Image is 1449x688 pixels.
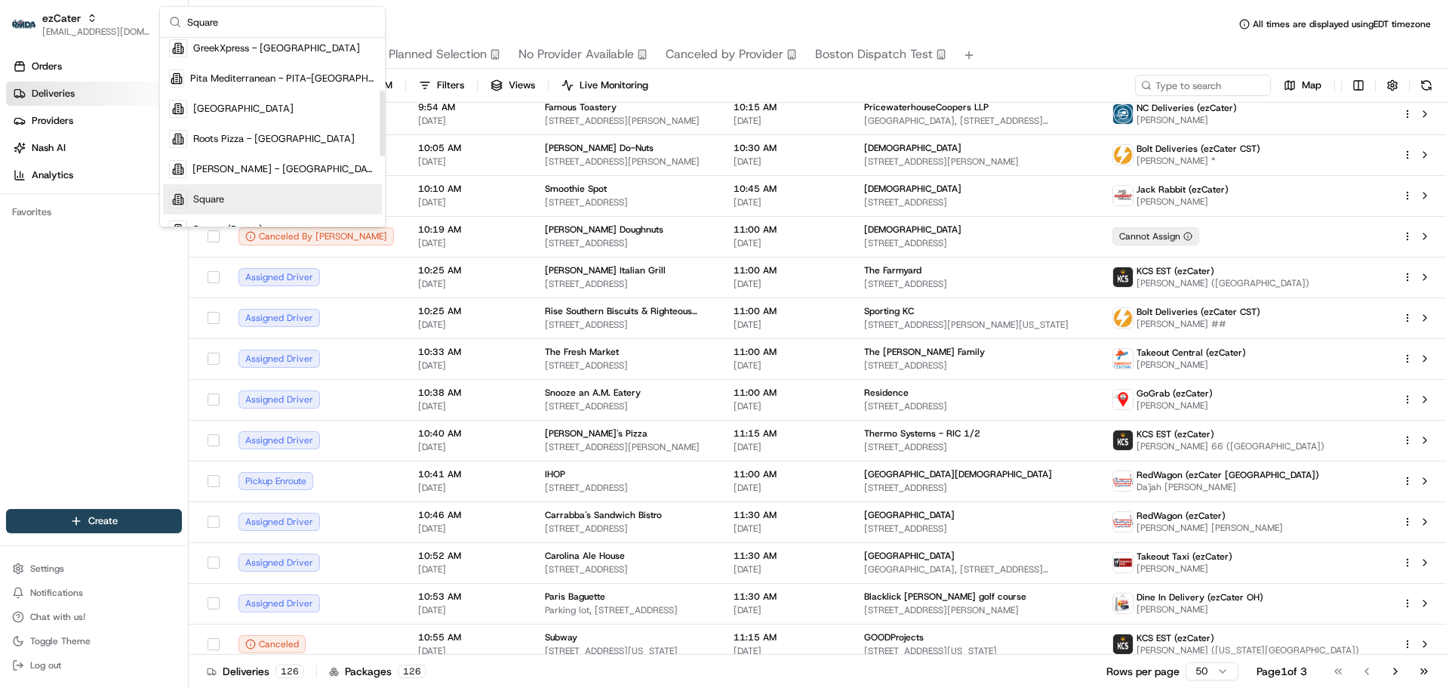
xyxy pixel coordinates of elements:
[6,509,182,533] button: Create
[30,219,115,234] span: Knowledge Base
[545,101,617,113] span: Famous Toastery
[1137,347,1246,359] span: Takeout Central (ezCater)
[734,278,840,290] span: [DATE]
[734,400,840,412] span: [DATE]
[545,604,709,616] span: Parking lot, [STREET_ADDRESS]
[1137,563,1232,575] span: [PERSON_NAME]
[437,79,464,92] span: Filters
[1113,267,1133,287] img: kcs-delivery.png
[6,109,188,133] a: Providers
[864,115,1088,127] span: [GEOGRAPHIC_DATA], [STREET_ADDRESS][PERSON_NAME]
[545,631,577,643] span: Subway
[815,45,933,63] span: Boston Dispatch Test
[1137,551,1232,563] span: Takeout Taxi (ezCater)
[1137,510,1226,522] span: RedWagon (ezCater)
[30,635,91,647] span: Toggle Theme
[734,115,840,127] span: [DATE]
[545,468,565,480] span: IHOP
[734,156,840,168] span: [DATE]
[1137,102,1237,114] span: NC Deliveries (ezCater)
[9,213,122,240] a: 📗Knowledge Base
[545,591,605,603] span: Paris Baguette
[1112,227,1199,245] button: Cannot Assign
[238,635,306,653] div: Canceled
[32,168,73,182] span: Analytics
[734,346,840,358] span: 11:00 AM
[864,400,1088,412] span: [STREET_ADDRESS]
[545,387,641,399] span: Snooze an A.M. Eatery
[187,7,376,37] input: Search...
[418,482,521,494] span: [DATE]
[1137,387,1213,400] span: GoGrab (ezCater)
[39,97,249,113] input: Clear
[864,264,921,276] span: The Farmyard
[418,115,521,127] span: [DATE]
[106,255,183,267] a: Powered byPylon
[1113,512,1133,532] img: time_to_eat_nevada_logo
[418,509,521,521] span: 10:46 AM
[150,256,183,267] span: Pylon
[1135,75,1271,96] input: Type to search
[32,60,62,73] span: Orders
[734,563,840,575] span: [DATE]
[160,38,385,227] div: Suggestions
[734,550,840,562] span: 11:30 AM
[418,645,521,657] span: [DATE]
[734,101,840,113] span: 10:15 AM
[6,558,182,579] button: Settings
[734,427,840,440] span: 11:15 AM
[30,563,64,575] span: Settings
[734,237,840,249] span: [DATE]
[32,114,73,128] span: Providers
[1113,390,1133,409] img: GoGrab_Delivery.png
[418,591,521,603] span: 10:53 AM
[418,550,521,562] span: 10:52 AM
[545,645,709,657] span: [STREET_ADDRESS][US_STATE]
[734,523,840,535] span: [DATE]
[6,82,188,106] a: Deliveries
[6,655,182,676] button: Log out
[545,142,654,154] span: [PERSON_NAME] Do-Nuts
[190,72,376,85] span: Pita Mediterranean - PITA-[GEOGRAPHIC_DATA]
[418,563,521,575] span: [DATE]
[734,441,840,453] span: [DATE]
[518,45,634,63] span: No Provider Available
[666,45,783,63] span: Canceled by Provider
[545,305,709,317] span: Rise Southern Biscuits & Righteous Chicken
[1113,186,1133,205] img: jack_rabbit_logo.png
[864,319,1088,331] span: [STREET_ADDRESS][PERSON_NAME][US_STATE]
[1137,318,1260,330] span: [PERSON_NAME] ##
[1137,469,1319,481] span: RedWagon (ezCater [GEOGRAPHIC_DATA])
[545,563,709,575] span: [STREET_ADDRESS]
[418,441,521,453] span: [DATE]
[864,359,1088,372] span: [STREET_ADDRESS]
[864,468,1052,480] span: [GEOGRAPHIC_DATA][DEMOGRAPHIC_DATA]
[418,604,521,616] span: [DATE]
[864,441,1088,453] span: [STREET_ADDRESS]
[864,645,1088,657] span: [STREET_ADDRESS][US_STATE]
[193,132,355,146] span: Roots Pizza - [GEOGRAPHIC_DATA]
[15,221,27,233] div: 📗
[418,237,521,249] span: [DATE]
[193,102,294,116] span: [GEOGRAPHIC_DATA]
[1257,664,1307,679] div: Page 1 of 3
[418,305,521,317] span: 10:25 AM
[418,631,521,643] span: 10:55 AM
[864,156,1088,168] span: [STREET_ADDRESS][PERSON_NAME]
[42,26,150,38] button: [EMAIL_ADDRESS][DOMAIN_NAME]
[418,319,521,331] span: [DATE]
[864,604,1088,616] span: [STREET_ADDRESS][PERSON_NAME]
[545,523,709,535] span: [STREET_ADDRESS]
[864,196,1088,208] span: [STREET_ADDRESS]
[418,224,521,236] span: 10:19 AM
[193,42,360,55] span: GreekXpress - [GEOGRAPHIC_DATA]
[864,427,980,440] span: Thermo Systems - RIC 1/2
[418,264,521,276] span: 10:25 AM
[864,591,1026,603] span: Blacklick [PERSON_NAME] golf course
[545,482,709,494] span: [STREET_ADDRESS]
[418,359,521,372] span: [DATE]
[30,659,61,671] span: Log out
[207,664,304,679] div: Deliveries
